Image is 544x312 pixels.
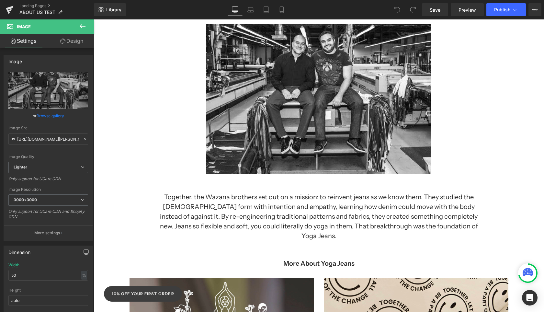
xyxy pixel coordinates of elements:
[17,24,31,29] span: Image
[243,3,258,16] a: Laptop
[8,288,88,293] div: Height
[8,263,19,267] div: Width
[522,290,538,306] div: Open Intercom Messenger
[528,3,541,16] button: More
[14,165,27,169] b: Lighter
[94,3,126,16] a: New Library
[19,3,94,8] a: Landing Pages
[19,10,55,15] span: ABOUT US TEST
[34,230,60,236] p: More settings
[8,133,88,145] input: Link
[8,295,88,306] input: auto
[8,176,88,186] div: Only support for UCare CDN
[258,3,274,16] a: Tablet
[8,187,88,192] div: Image Resolution
[8,270,88,281] input: auto
[4,225,93,240] button: More settings
[65,173,386,221] h1: Together, the Wazana brothers set out on a mission: to reinvent jeans as we know them. They studi...
[8,55,22,64] div: Image
[8,112,88,119] div: or
[406,3,419,16] button: Redo
[486,3,526,16] button: Publish
[459,6,476,13] span: Preview
[274,3,289,16] a: Mobile
[451,3,484,16] a: Preview
[8,126,88,130] div: Image Src
[8,155,88,159] div: Image Quality
[391,3,404,16] button: Undo
[81,271,87,280] div: %
[106,7,121,13] span: Library
[48,34,95,48] a: Design
[494,7,510,12] span: Publish
[227,3,243,16] a: Desktop
[14,197,37,202] b: 3000x3000
[65,239,386,249] h1: More About Yoga Jeans
[430,6,440,13] span: Save
[37,110,64,121] a: Browse gallery
[8,209,88,224] div: Only support for UCare CDN and Shopify CDN
[8,246,31,255] div: Dimension
[18,271,81,278] h2: 10% off your first order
